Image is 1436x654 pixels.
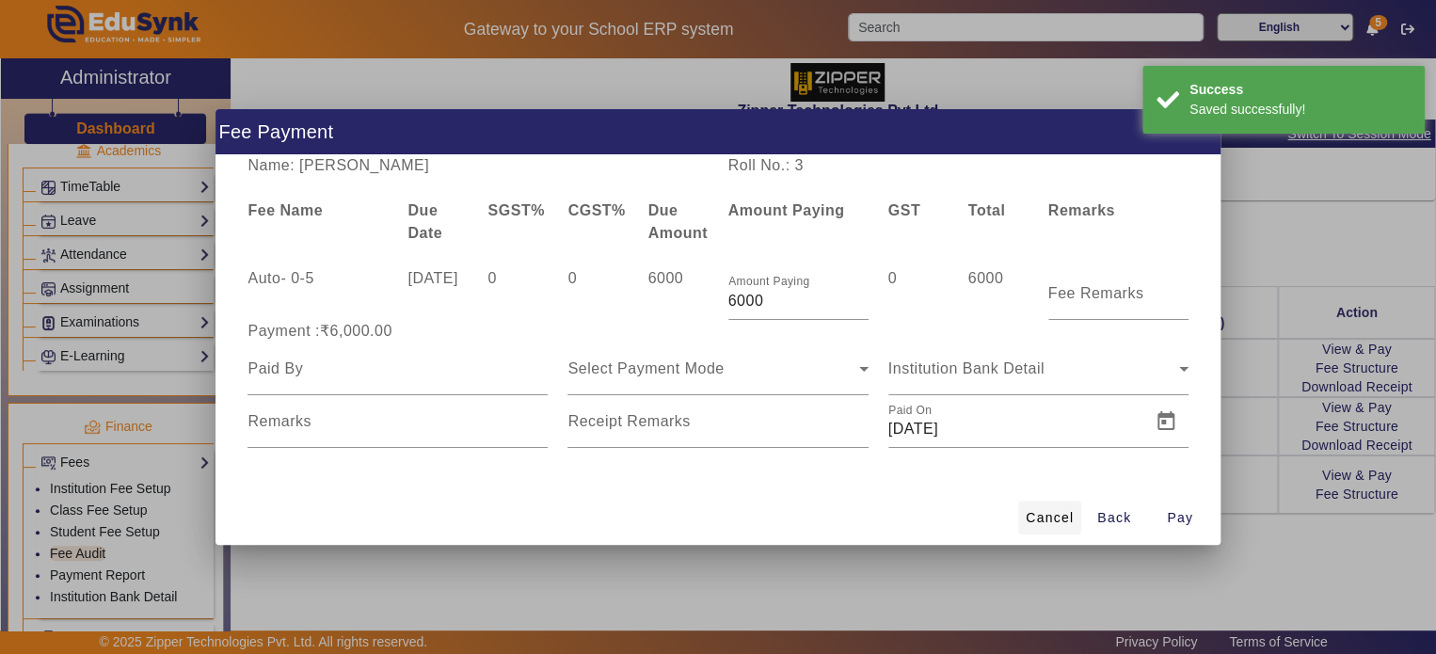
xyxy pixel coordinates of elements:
[1189,100,1411,120] div: Saved successfully!
[1097,508,1131,528] span: Back
[888,418,1140,440] input: Paid On
[247,418,548,440] input: Remarks
[728,202,845,218] b: Amount Paying
[238,154,718,177] div: Name: [PERSON_NAME]
[215,109,1221,153] h1: Fee Payment
[558,267,638,320] div: 0
[478,267,558,320] div: 0
[247,413,311,429] mat-label: Remarks
[487,202,544,218] b: SGST%
[1084,501,1144,534] button: Back
[567,360,724,376] span: Select Payment Mode
[567,413,690,429] mat-label: Receipt Remarks
[888,202,920,218] b: GST
[1167,508,1193,528] span: Pay
[888,360,1045,376] span: Institution Bank Detail
[1026,508,1074,528] span: Cancel
[968,202,1006,218] b: Total
[1048,285,1144,301] mat-label: Fee Remarks
[567,202,625,218] b: CGST%
[238,267,398,320] div: Auto - 0-5
[567,418,868,440] input: Receipt Remarks
[247,202,323,218] b: Fee Name
[1143,399,1189,444] button: Open calendar
[238,320,558,343] div: Payment :₹6,000.00
[718,154,958,177] div: Roll No.: 3
[247,358,548,380] input: Paid By
[647,270,683,286] span: 6000
[1189,80,1411,100] div: Success
[728,290,869,312] input: Amount Paying
[1150,501,1210,534] button: Pay
[647,202,707,241] b: Due Amount
[1018,501,1081,534] button: Cancel
[398,267,478,320] div: [DATE]
[728,276,809,288] mat-label: Amount Paying
[888,404,932,416] mat-label: Paid On
[958,267,1038,320] div: 6000
[878,267,958,320] div: 0
[1048,202,1115,218] b: Remarks
[407,202,442,241] b: Due Date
